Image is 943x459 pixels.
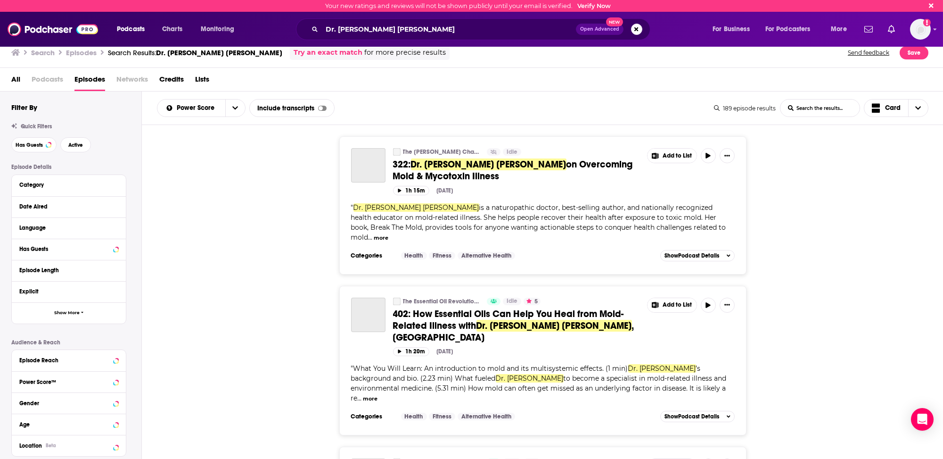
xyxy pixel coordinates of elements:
[393,308,640,343] a: 402: How Essential Oils Can Help You Heal from Mold-Related Illness withDr. [PERSON_NAME] [PERSON...
[403,148,481,156] a: The [PERSON_NAME] Channel
[19,243,118,255] button: Has Guests
[162,23,182,36] span: Charts
[351,374,727,402] span: to become a specialist in mold-related illness and environmental medicine. (5.31 min) How mold ca...
[664,413,719,420] span: Show Podcast Details
[305,18,659,40] div: Search podcasts, credits, & more...
[60,137,91,152] button: Active
[664,252,719,259] span: Show Podcast Details
[351,203,726,242] span: is a naturopathic doctor, best-selling author, and nationally recognized health educator on mold-...
[714,105,776,112] div: 189 episode results
[759,22,824,37] button: open menu
[606,17,623,26] span: New
[577,2,611,9] a: Verify Now
[19,264,118,276] button: Episode Length
[21,123,52,130] span: Quick Filters
[910,19,931,40] button: Show profile menu
[393,186,429,195] button: 1h 15m
[861,21,877,37] a: Show notifications dropdown
[580,27,619,32] span: Open Advanced
[11,72,20,91] a: All
[358,394,362,402] span: ...
[369,233,373,242] span: ...
[12,302,126,324] button: Show More
[351,364,727,402] span: "
[19,397,118,409] button: Gender
[393,298,401,305] a: The Essential Oil Revolution - Health, Purpose, and Aromatherapy
[765,23,811,36] span: For Podcasters
[648,149,697,163] button: Show More Button
[159,72,184,91] span: Credits
[720,148,735,163] button: Show More Button
[8,20,98,38] img: Podchaser - Follow, Share and Rate Podcasts
[19,376,118,387] button: Power Score™
[294,47,362,58] a: Try an exact match
[576,24,623,35] button: Open AdvancedNew
[476,320,632,332] span: Dr. [PERSON_NAME] [PERSON_NAME]
[503,148,521,156] a: Idle
[11,339,126,346] p: Audience & Reach
[19,400,110,407] div: Gender
[351,148,385,183] a: 322: Dr. Jill Crista on Overcoming Mold & Mycotoxin Illness
[19,288,112,295] div: Explicit
[351,298,385,332] a: 402: How Essential Oils Can Help You Heal from Mold-Related Illness with Dr. Jill Crista, ND
[110,22,157,37] button: open menu
[353,364,628,373] span: What You Will Learn: An introduction to mold and its multisystemic effects. (1 min)
[363,395,377,403] button: more
[496,374,564,383] span: Dr. [PERSON_NAME]
[660,250,735,261] button: ShowPodcast Details
[66,48,97,57] h3: Episodes
[393,347,429,356] button: 1h 20m
[403,298,481,305] a: The Essential Oil Revolution - Health, Purpose, and Aromatherapy
[503,298,521,305] a: Idle
[351,252,394,259] h3: Categories
[16,142,43,148] span: Has Guests
[628,364,696,373] span: Dr. [PERSON_NAME]
[19,285,118,297] button: Explicit
[393,159,411,170] span: 322:
[910,19,931,40] img: User Profile
[411,159,566,170] span: Dr. [PERSON_NAME] [PERSON_NAME]
[19,179,118,191] button: Category
[19,418,118,430] button: Age
[351,203,726,242] span: "
[19,200,118,212] button: Date Aired
[46,442,56,449] div: Beta
[117,23,145,36] span: Podcasts
[923,19,931,26] svg: Email not verified
[194,22,246,37] button: open menu
[884,21,899,37] a: Show notifications dropdown
[19,182,112,188] div: Category
[157,105,225,111] button: open menu
[864,99,929,117] button: Choose View
[885,105,901,111] span: Card
[19,222,118,234] button: Language
[351,413,394,420] h3: Categories
[195,72,209,91] a: Lists
[507,148,517,157] span: Idle
[429,252,455,259] a: Fitness
[19,442,42,449] span: Location
[663,152,692,159] span: Add to List
[156,22,188,37] a: Charts
[19,421,110,428] div: Age
[31,48,55,57] h3: Search
[437,348,453,355] div: [DATE]
[720,298,735,313] button: Show More Button
[19,267,112,274] div: Episode Length
[157,99,246,117] h2: Choose List sort
[156,48,282,57] span: Dr. [PERSON_NAME] [PERSON_NAME]
[393,308,624,332] span: 402: How Essential Oils Can Help You Heal from Mold-Related Illness with
[458,413,515,420] a: Alternative Health
[524,298,541,305] button: 5
[19,439,118,451] button: LocationBeta
[249,99,335,117] div: Include transcripts
[364,47,446,58] span: for more precise results
[831,23,847,36] span: More
[74,72,105,91] a: Episodes
[507,297,517,306] span: Idle
[116,72,148,91] span: Networks
[401,413,427,420] a: Health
